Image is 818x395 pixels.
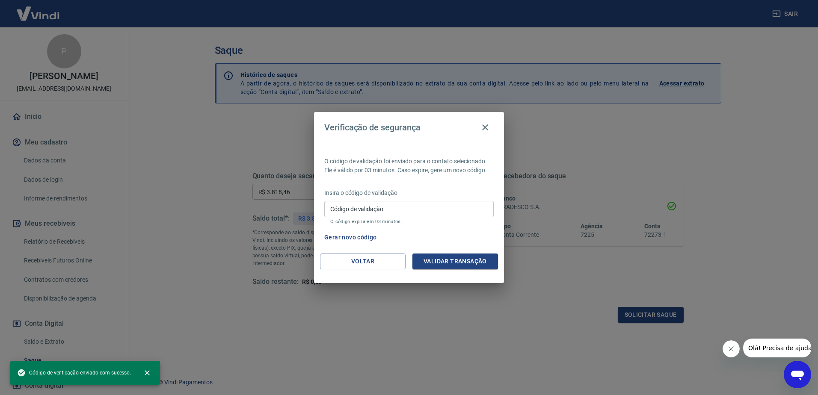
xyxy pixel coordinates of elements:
p: O código de validação foi enviado para o contato selecionado. Ele é válido por 03 minutos. Caso e... [324,157,494,175]
span: Olá! Precisa de ajuda? [5,6,72,13]
button: close [138,363,157,382]
iframe: Botão para abrir a janela de mensagens [784,361,811,388]
span: Código de verificação enviado com sucesso. [17,368,131,377]
h4: Verificação de segurança [324,122,421,133]
button: Gerar novo código [321,230,380,245]
p: O código expira em 03 minutos. [330,219,488,224]
iframe: Fechar mensagem [723,340,740,357]
p: Insira o código de validação [324,189,494,197]
button: Voltar [320,254,406,269]
button: Validar transação [412,254,498,269]
iframe: Mensagem da empresa [743,339,811,357]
